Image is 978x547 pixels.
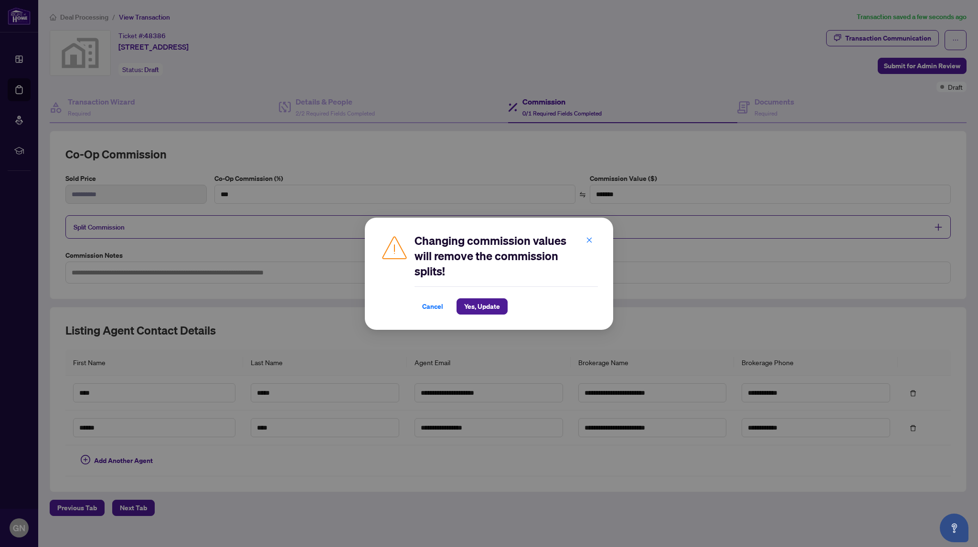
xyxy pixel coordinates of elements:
[422,299,443,314] span: Cancel
[586,236,593,243] span: close
[415,233,598,279] h2: Changing commission values will remove the commission splits!
[380,233,409,262] img: Caution Icon
[464,299,500,314] span: Yes, Update
[415,298,451,315] button: Cancel
[457,298,508,315] button: Yes, Update
[940,514,968,542] button: Open asap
